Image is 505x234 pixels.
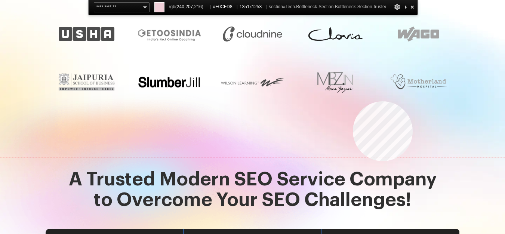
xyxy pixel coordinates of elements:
span: | [266,4,267,9]
img: jsb.svg [57,73,116,91]
span: | [210,4,211,9]
span: section [269,2,388,12]
span: rgb( , , ) [169,2,208,12]
span: 216 [194,4,202,9]
img: slumber-new.svg [137,74,202,89]
img: etoos.svg [137,23,202,44]
span: #F0CFD8 [213,2,235,12]
span: 1253 [252,4,262,9]
img: Layer%202.svg [59,27,114,41]
div: Collapse This Panel [403,2,409,12]
img: WILSON-LEARNING-new.svg [220,77,285,87]
span: x [240,2,264,12]
span: 240 [177,4,184,9]
h1: A Trusted Modern SEO Service Company to Overcome Your SEO Challenges! [45,169,460,228]
div: Options [394,2,401,12]
div: Close and Stop Picking [409,2,416,12]
span: #Tech.Bottleneck-Section.Bottleneck-Section-trusted [283,4,387,9]
img: Layer%202-1.svg [223,27,282,41]
img: Motherland2.svg [391,74,447,89]
span: 207 [185,4,193,9]
span: 1351 [240,4,250,9]
img: meena-bazaar.svg [316,71,355,93]
img: Wago-logo-new.svg [398,27,439,41]
span: | [237,4,238,9]
img: Layer%202-2.svg [308,27,363,41]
